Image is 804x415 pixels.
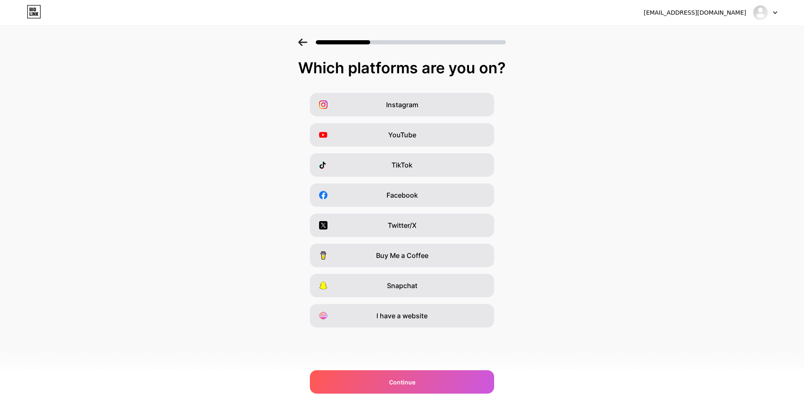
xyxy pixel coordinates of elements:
[386,100,418,110] span: Instagram
[388,130,416,140] span: YouTube
[387,190,418,200] span: Facebook
[8,59,796,76] div: Which platforms are you on?
[376,311,428,321] span: I have a website
[752,5,768,21] img: studentlyblog
[644,8,746,17] div: [EMAIL_ADDRESS][DOMAIN_NAME]
[388,220,417,230] span: Twitter/X
[392,160,412,170] span: TikTok
[389,378,415,387] span: Continue
[387,281,417,291] span: Snapchat
[376,250,428,260] span: Buy Me a Coffee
